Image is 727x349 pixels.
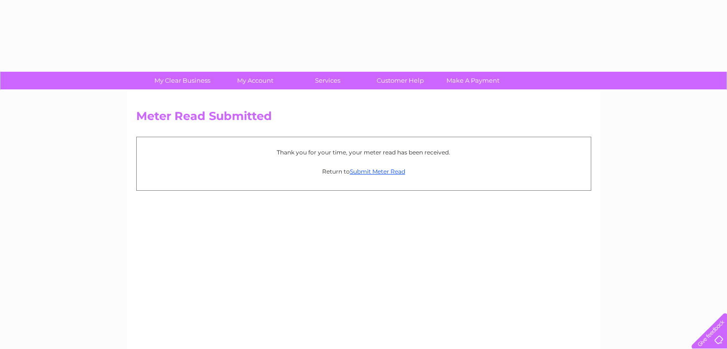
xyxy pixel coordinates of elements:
a: Customer Help [361,72,440,89]
a: Services [288,72,367,89]
p: Thank you for your time, your meter read has been received. [141,148,586,157]
a: Make A Payment [434,72,512,89]
a: My Account [216,72,294,89]
p: Return to [141,167,586,176]
h2: Meter Read Submitted [136,109,591,128]
a: My Clear Business [143,72,222,89]
a: Submit Meter Read [350,168,405,175]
